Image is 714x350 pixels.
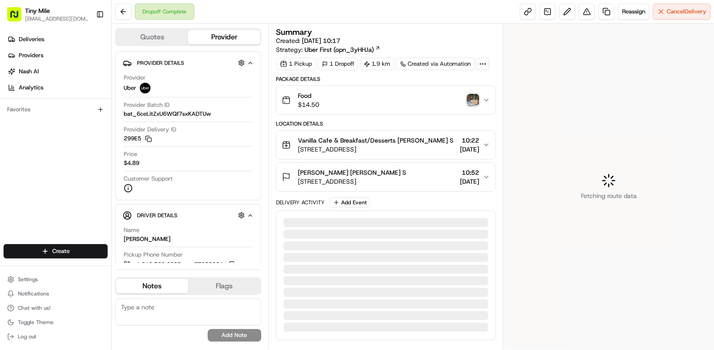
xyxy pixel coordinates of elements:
a: Created via Automation [396,58,475,70]
button: [EMAIL_ADDRESS][DOMAIN_NAME] [25,15,89,22]
span: Reassign [622,8,645,16]
button: Vanilla Cafe & Breakfast/Desserts [PERSON_NAME] S[STREET_ADDRESS]10:22[DATE] [276,131,495,159]
img: photo_proof_of_delivery image [467,94,479,106]
span: Provider Batch ID [124,101,170,109]
span: Cancel Delivery [667,8,706,16]
div: Location Details [276,120,496,127]
span: Create [52,247,70,255]
button: Chat with us! [4,302,108,314]
button: Reassign [618,4,649,20]
span: Name [124,226,139,234]
span: [DATE] [460,177,479,186]
span: Provider Details [137,59,184,67]
div: Strategy: [276,45,380,54]
span: +1 312 766 6835 ext. 77038664 [133,261,223,269]
a: Analytics [4,80,111,95]
span: Price [124,150,137,158]
button: [PERSON_NAME] [PERSON_NAME] S[STREET_ADDRESS]10:52[DATE] [276,163,495,191]
span: Fetching route data [580,191,636,200]
button: Provider [188,30,260,44]
button: 299E5 [124,135,152,143]
a: Deliveries [4,32,111,46]
span: 10:52 [460,168,479,177]
button: Notifications [4,287,108,300]
span: [DATE] [460,145,479,154]
span: Settings [18,276,38,283]
button: Tiny Mile [25,6,50,15]
span: Created: [276,36,340,45]
span: [PERSON_NAME] [PERSON_NAME] S [298,168,406,177]
span: Pickup Phone Number [124,251,183,259]
button: Add Event [330,197,370,208]
button: Driver Details [123,208,254,223]
span: bat_6ceLitZxU6WQf7sxKADTUw [124,110,211,118]
div: Delivery Activity [276,199,325,206]
span: Vanilla Cafe & Breakfast/Desserts [PERSON_NAME] S [298,136,454,145]
div: [PERSON_NAME] [124,235,171,243]
div: Package Details [276,76,496,83]
span: Provider Delivery ID [124,126,176,134]
button: Log out [4,330,108,343]
span: Deliveries [19,35,44,43]
span: Customer Support [124,175,173,183]
span: Nash AI [19,67,39,76]
button: Create [4,244,108,258]
button: Toggle Theme [4,316,108,329]
span: Uber [124,84,136,92]
span: Food [298,91,319,100]
div: Favorites [4,102,108,117]
span: Analytics [19,84,43,92]
button: Provider Details [123,55,254,70]
span: [STREET_ADDRESS] [298,145,454,154]
span: $4.89 [124,159,139,167]
span: Providers [19,51,43,59]
button: Settings [4,273,108,286]
h3: Summary [276,28,312,36]
img: uber-new-logo.jpeg [140,83,150,93]
button: Flags [188,279,260,293]
div: 1 Pickup [276,58,316,70]
button: Tiny Mile[EMAIL_ADDRESS][DOMAIN_NAME] [4,4,92,25]
button: Notes [116,279,188,293]
span: Driver Details [137,212,177,219]
span: Log out [18,333,36,340]
a: +1 312 766 6835 ext. 77038664 [124,260,238,270]
span: $14.50 [298,100,319,109]
a: Uber First (opn_3yHHJa) [305,45,380,54]
span: Uber First (opn_3yHHJa) [305,45,374,54]
span: [STREET_ADDRESS] [298,177,406,186]
button: Food$14.50photo_proof_of_delivery image [276,86,495,114]
span: Chat with us! [18,304,50,312]
button: CancelDelivery [653,4,710,20]
span: [DATE] 10:17 [302,37,340,45]
button: Quotes [116,30,188,44]
a: Nash AI [4,64,111,79]
a: Providers [4,48,111,63]
span: Provider [124,74,146,82]
span: 10:22 [460,136,479,145]
div: 1 Dropoff [318,58,358,70]
span: Toggle Theme [18,319,54,326]
div: 1.9 km [360,58,394,70]
span: Notifications [18,290,49,297]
